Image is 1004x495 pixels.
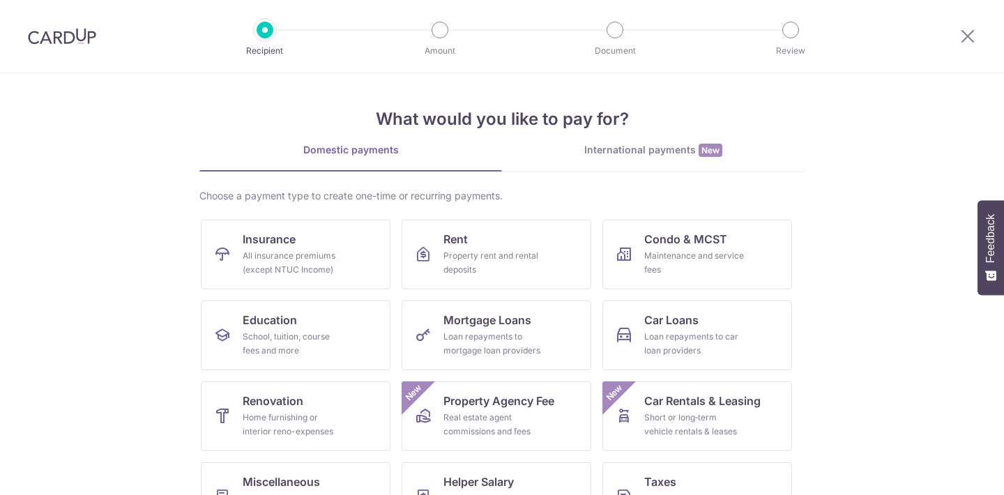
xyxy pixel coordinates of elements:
[443,473,514,490] span: Helper Salary
[602,381,792,451] a: Car Rentals & LeasingShort or long‑term vehicle rentals & leasesNew
[443,330,544,358] div: Loan repayments to mortgage loan providers
[402,300,591,370] a: Mortgage LoansLoan repayments to mortgage loan providers
[443,411,544,439] div: Real estate agent commissions and fees
[603,381,626,404] span: New
[443,231,468,247] span: Rent
[201,220,390,289] a: InsuranceAll insurance premiums (except NTUC Income)
[739,44,842,58] p: Review
[402,381,591,451] a: Property Agency FeeReal estate agent commissions and feesNew
[213,44,317,58] p: Recipient
[201,381,390,451] a: RenovationHome furnishing or interior reno-expenses
[644,330,745,358] div: Loan repayments to car loan providers
[602,300,792,370] a: Car LoansLoan repayments to car loan providers
[644,312,699,328] span: Car Loans
[199,143,502,157] div: Domestic payments
[978,200,1004,295] button: Feedback - Show survey
[243,330,343,358] div: School, tuition, course fees and more
[644,411,745,439] div: Short or long‑term vehicle rentals & leases
[402,220,591,289] a: RentProperty rent and rental deposits
[644,473,676,490] span: Taxes
[28,28,96,45] img: CardUp
[443,312,531,328] span: Mortgage Loans
[243,249,343,277] div: All insurance premiums (except NTUC Income)
[699,144,722,157] span: New
[243,473,320,490] span: Miscellaneous
[443,249,544,277] div: Property rent and rental deposits
[502,143,805,158] div: International payments
[602,220,792,289] a: Condo & MCSTMaintenance and service fees
[388,44,492,58] p: Amount
[644,231,727,247] span: Condo & MCST
[243,312,297,328] span: Education
[199,189,805,203] div: Choose a payment type to create one-time or recurring payments.
[644,393,761,409] span: Car Rentals & Leasing
[984,214,997,263] span: Feedback
[243,231,296,247] span: Insurance
[243,411,343,439] div: Home furnishing or interior reno-expenses
[243,393,303,409] span: Renovation
[443,393,554,409] span: Property Agency Fee
[402,381,425,404] span: New
[644,249,745,277] div: Maintenance and service fees
[199,107,805,132] h4: What would you like to pay for?
[563,44,667,58] p: Document
[201,300,390,370] a: EducationSchool, tuition, course fees and more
